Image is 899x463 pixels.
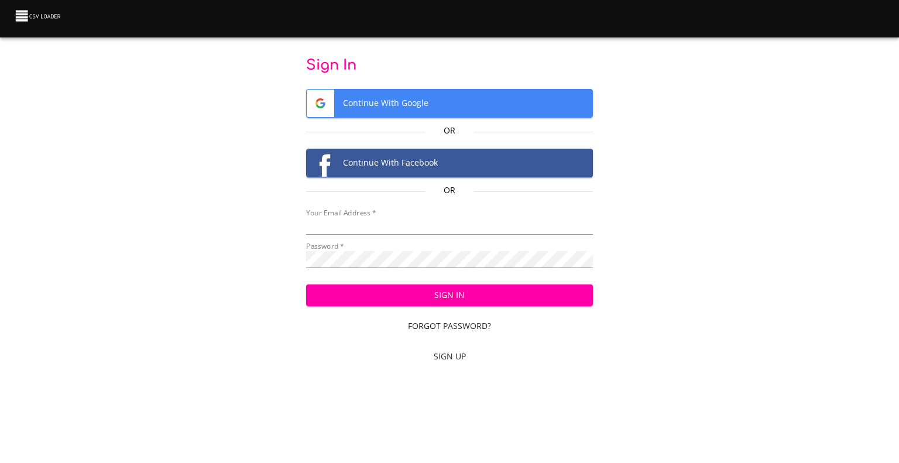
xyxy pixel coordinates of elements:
span: Sign Up [311,349,589,364]
img: CSV Loader [14,8,63,24]
span: Continue With Google [307,90,593,117]
p: Sign In [306,56,593,75]
a: Forgot Password? [306,315,593,337]
img: Facebook logo [307,149,334,177]
button: Sign In [306,284,593,306]
a: Sign Up [306,346,593,368]
img: Google logo [307,90,334,117]
label: Your Email Address [306,210,376,217]
button: Google logoContinue With Google [306,89,593,118]
span: Continue With Facebook [307,149,593,177]
p: Or [426,125,473,136]
p: Or [426,184,473,196]
label: Password [306,243,344,250]
button: Facebook logoContinue With Facebook [306,149,593,177]
span: Forgot Password? [311,319,589,334]
span: Sign In [315,288,584,303]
